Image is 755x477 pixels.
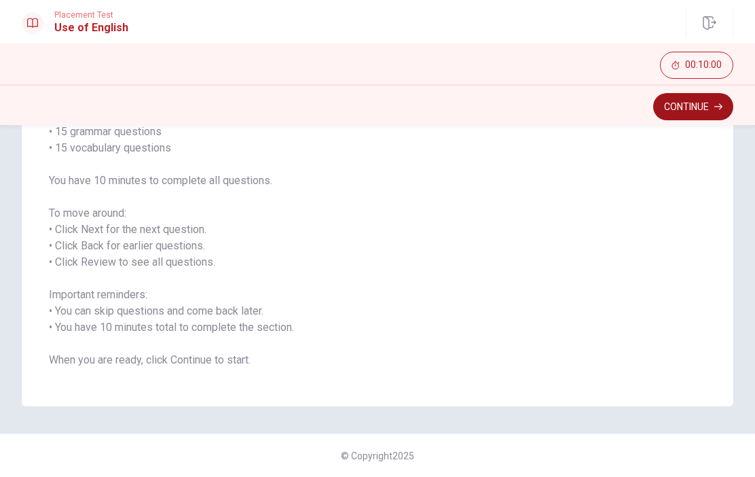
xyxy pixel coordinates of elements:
[49,107,706,368] span: You will answer 30 questions in total: • 15 grammar questions • 15 vocabulary questions You have ...
[685,60,722,71] span: 00:10:00
[54,10,128,20] span: Placement Test
[341,450,414,461] span: © Copyright 2025
[54,20,128,36] h1: Use of English
[653,93,733,120] button: Continue
[660,52,733,79] button: 00:10:00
